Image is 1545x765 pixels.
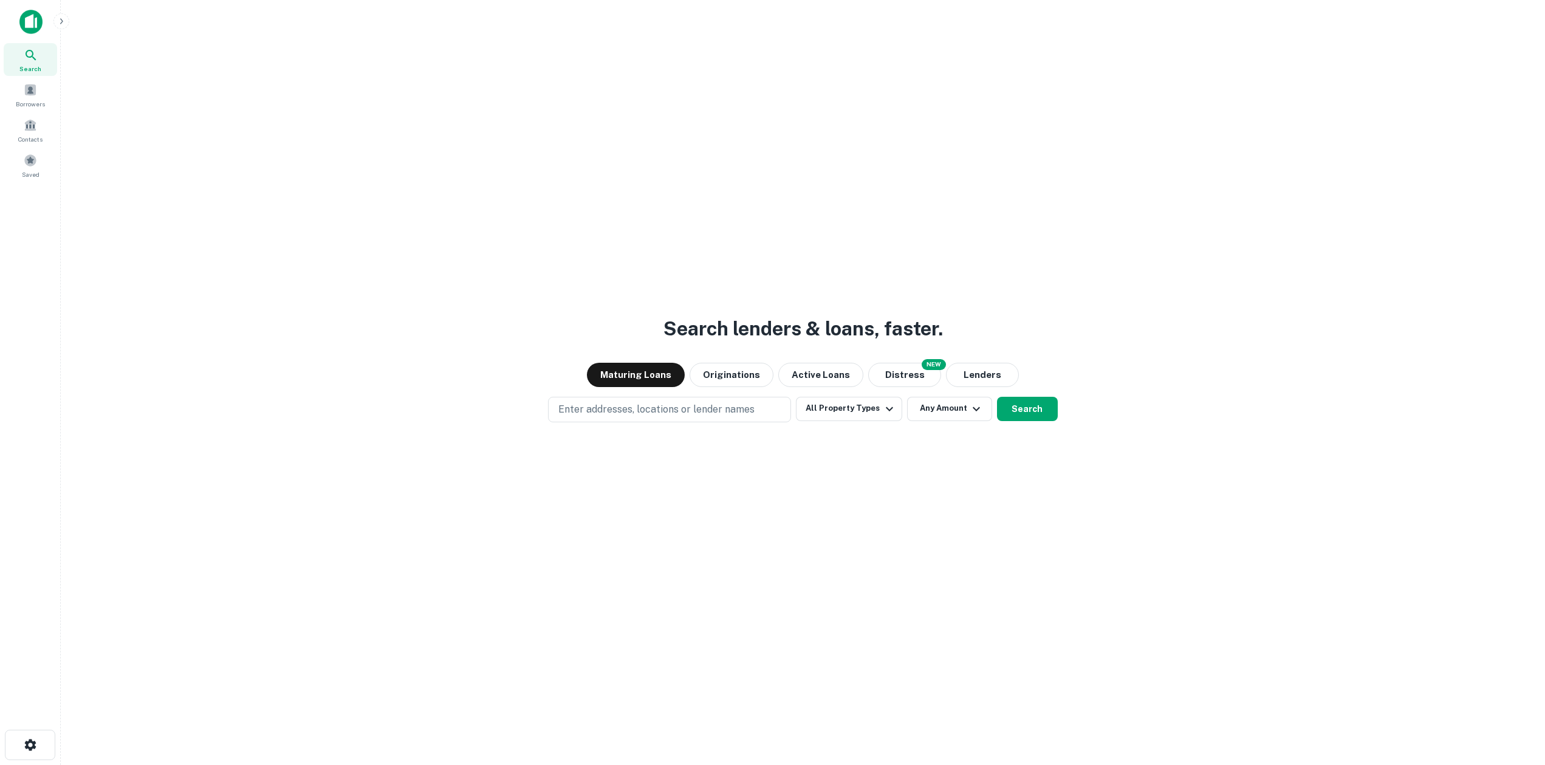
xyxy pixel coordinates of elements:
[907,397,992,421] button: Any Amount
[868,363,941,387] button: Search distressed loans with lien and other non-mortgage details.
[690,363,773,387] button: Originations
[19,64,41,74] span: Search
[997,397,1058,421] button: Search
[922,359,946,370] div: NEW
[663,314,943,343] h3: Search lenders & loans, faster.
[587,363,685,387] button: Maturing Loans
[22,170,39,179] span: Saved
[946,363,1019,387] button: Lenders
[4,149,57,182] a: Saved
[4,43,57,76] a: Search
[19,10,43,34] img: capitalize-icon.png
[4,78,57,111] a: Borrowers
[778,363,863,387] button: Active Loans
[16,99,45,109] span: Borrowers
[796,397,902,421] button: All Property Types
[548,397,791,422] button: Enter addresses, locations or lender names
[18,134,43,144] span: Contacts
[558,402,755,417] p: Enter addresses, locations or lender names
[4,114,57,146] a: Contacts
[1484,668,1545,726] iframe: Chat Widget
